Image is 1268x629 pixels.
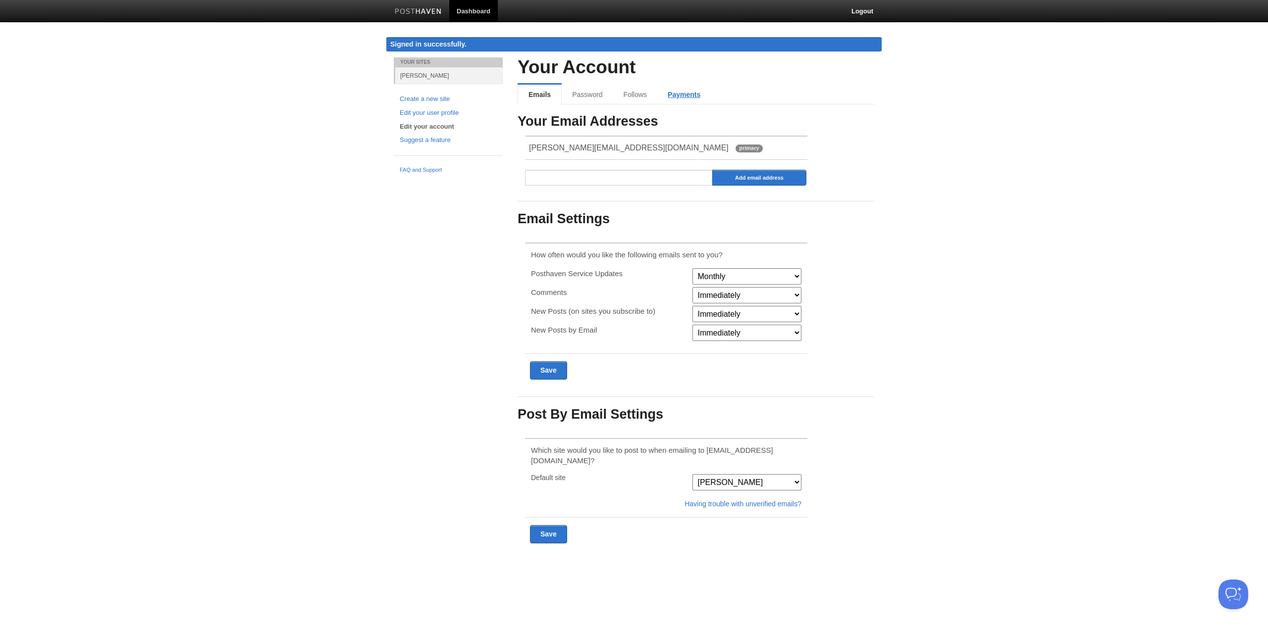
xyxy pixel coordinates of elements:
a: Edit your account [400,122,497,132]
p: Which site would you like to post to when emailing to [EMAIL_ADDRESS][DOMAIN_NAME]? [531,445,801,466]
li: Your Sites [394,57,503,67]
input: Add email address [712,170,806,186]
a: Create a new site [400,94,497,104]
a: Having trouble with unverified emails? [685,500,801,508]
a: Follows [613,85,657,104]
img: Posthaven-bar [395,8,442,16]
a: [PERSON_NAME] [395,67,503,84]
p: New Posts by Email [531,325,686,335]
a: Emails [518,85,562,104]
input: Save [530,525,567,543]
a: Suggest a feature [400,135,497,145]
h3: Email Settings [518,212,874,227]
span: primary [736,145,762,152]
h3: Post By Email Settings [518,407,874,422]
p: Comments [531,287,686,297]
p: Posthaven Service Updates [531,268,686,279]
div: Default site [528,474,689,481]
input: Save [530,361,567,380]
iframe: Help Scout Beacon - Open [1218,580,1248,609]
a: Edit your user profile [400,108,497,118]
div: Signed in successfully. [386,37,882,51]
a: Password [562,85,613,104]
span: [PERSON_NAME][EMAIL_ADDRESS][DOMAIN_NAME] [529,144,729,152]
p: New Posts (on sites you subscribe to) [531,306,686,316]
p: How often would you like the following emails sent to you? [531,249,801,260]
a: Payments [657,85,711,104]
h2: Your Account [518,57,874,78]
a: FAQ and Support [400,166,497,175]
h3: Your Email Addresses [518,114,874,129]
